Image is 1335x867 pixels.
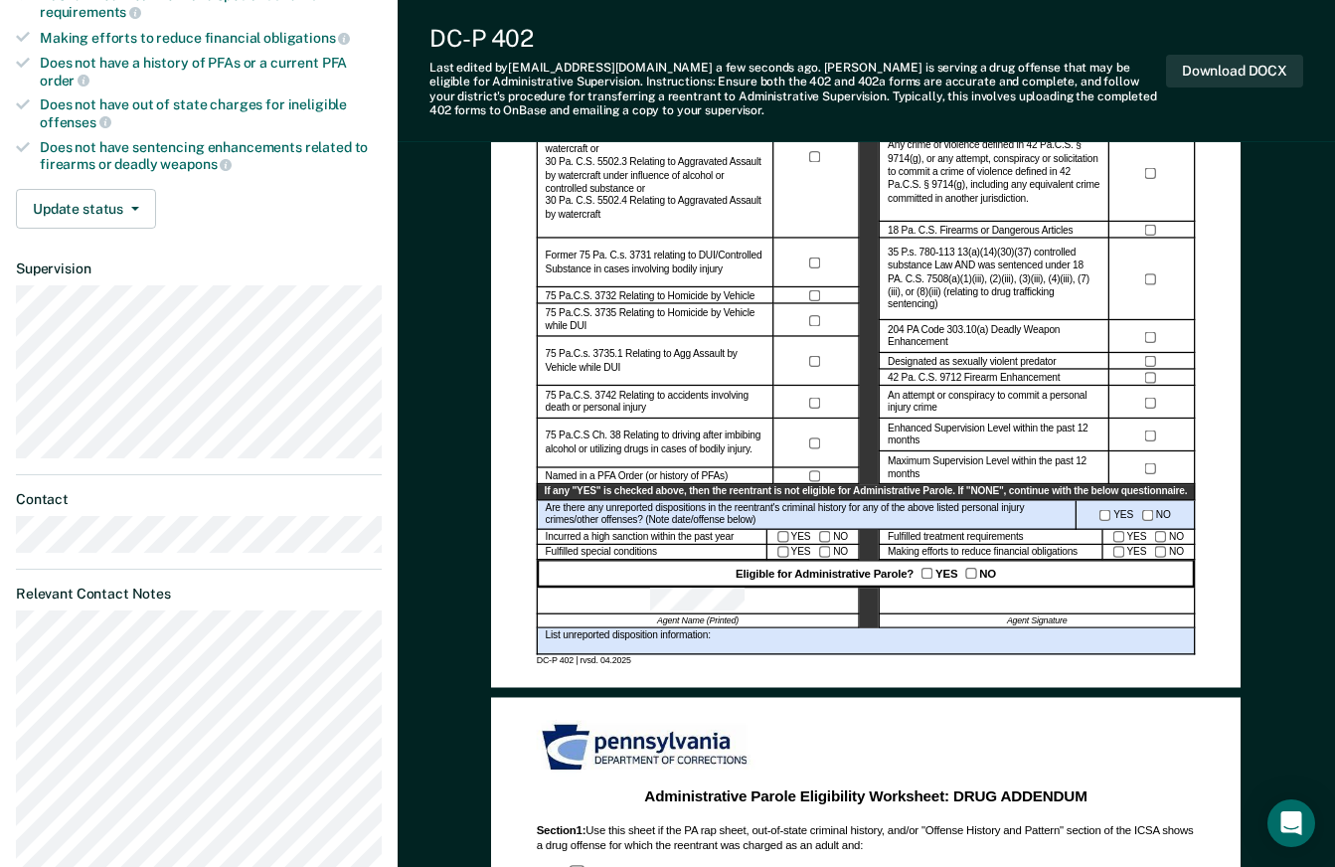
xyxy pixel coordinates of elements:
label: 75 Pa.C.S. 3742 Relating to accidents involving death or personal injury [546,390,765,416]
div: YES NO [1103,545,1196,561]
label: Maximum Supervision Level within the past 12 months [888,455,1100,481]
div: Agent Name (Printed) [537,614,860,628]
span: obligations [263,30,350,46]
div: Are there any unreported dispositions in the reentrant's criminal history for any of the above li... [537,501,1077,530]
span: requirements [40,4,141,20]
div: DC-P 402 | rvsd. 04.2025 [537,655,1196,667]
div: List unreported disposition information: [537,628,1196,655]
label: Designated as sexually violent predator [888,355,1056,368]
span: offenses [40,114,111,130]
label: Former 75 Pa. C.s. 3731 relating to DUI/Controlled Substance in cases involving bodily injury [546,251,765,276]
div: Making efforts to reduce financial [40,29,382,47]
div: Open Intercom Messenger [1267,799,1315,847]
div: If any "YES" is checked above, then the reentrant is not eligible for Administrative Parole. If "... [537,485,1196,501]
div: Does not have out of state charges for ineligible [40,96,382,130]
div: Use this sheet if the PA rap sheet, out-of-state criminal history, and/or "Offense History and Pa... [537,824,1196,854]
label: Named in a PFA Order (or history of PFAs) [546,470,729,483]
div: YES NO [767,530,860,546]
div: Incurred a high sanction within the past year [537,530,767,546]
label: 18 Pa. C.S. Firearms or Dangerous Articles [888,224,1073,237]
div: Fulfilled treatment requirements [880,530,1103,546]
label: An attempt or conspiracy to commit a personal injury crime [888,390,1100,416]
dt: Contact [16,491,382,508]
div: Eligible for Administrative Parole? YES NO [537,561,1196,588]
button: Update status [16,189,156,229]
label: Enhanced Supervision Level within the past 12 months [888,423,1100,448]
label: 35 P.s. 780-113 13(a)(14)(30)(37) controlled substance Law AND was sentenced under 18 PA. C.S. 75... [888,248,1100,313]
dt: Relevant Contact Notes [16,586,382,603]
div: YES NO [1077,501,1195,530]
label: 75 Pa.C.S Ch. 38 Relating to driving after imbibing alcohol or utilizing drugs in cases of bodily... [546,431,765,456]
label: 75 Pa.C.s. 3735.1 Relating to Agg Assault by Vehicle while DUI [546,349,765,375]
div: Does not have sentencing enhancements related to firearms or deadly [40,139,382,173]
div: Agent Signature [880,614,1196,628]
b: Section 1 : [537,824,586,837]
label: 75 Pa.C.S. 3735 Relating to Homicide by Vehicle while DUI [546,308,765,334]
dt: Supervision [16,260,382,277]
label: 75 Pa.C.S. 3732 Relating to Homicide by Vehicle [546,289,755,302]
label: 204 PA Code 303.10(a) Deadly Weapon Enhancement [888,324,1100,350]
div: YES NO [767,545,860,561]
div: Fulfilled special conditions [537,545,767,561]
label: Any crime of violence defined in 42 Pa.C.S. § 9714(g), or any attempt, conspiracy or solicitation... [888,140,1100,206]
div: Last edited by [EMAIL_ADDRESS][DOMAIN_NAME] . [PERSON_NAME] is serving a drug offense that may be... [429,61,1166,118]
div: Making efforts to reduce financial obligations [880,545,1103,561]
span: weapons [160,156,232,172]
label: 42 Pa. C.S. 9712 Firearm Enhancement [888,372,1060,385]
div: Does not have a history of PFAs or a current PFA order [40,55,382,88]
div: Administrative Parole Eligibility Worksheet: DRUG ADDENDUM [548,787,1185,807]
img: PDOC Logo [537,721,757,777]
div: YES NO [1103,530,1196,546]
div: DC-P 402 [429,24,1166,53]
label: 30 Pa. C.S. 5502.1 Relating to Homicide by watercraft under influence of alcohol or controlled su... [546,91,765,223]
button: Download DOCX [1166,55,1303,87]
span: a few seconds ago [716,61,818,75]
